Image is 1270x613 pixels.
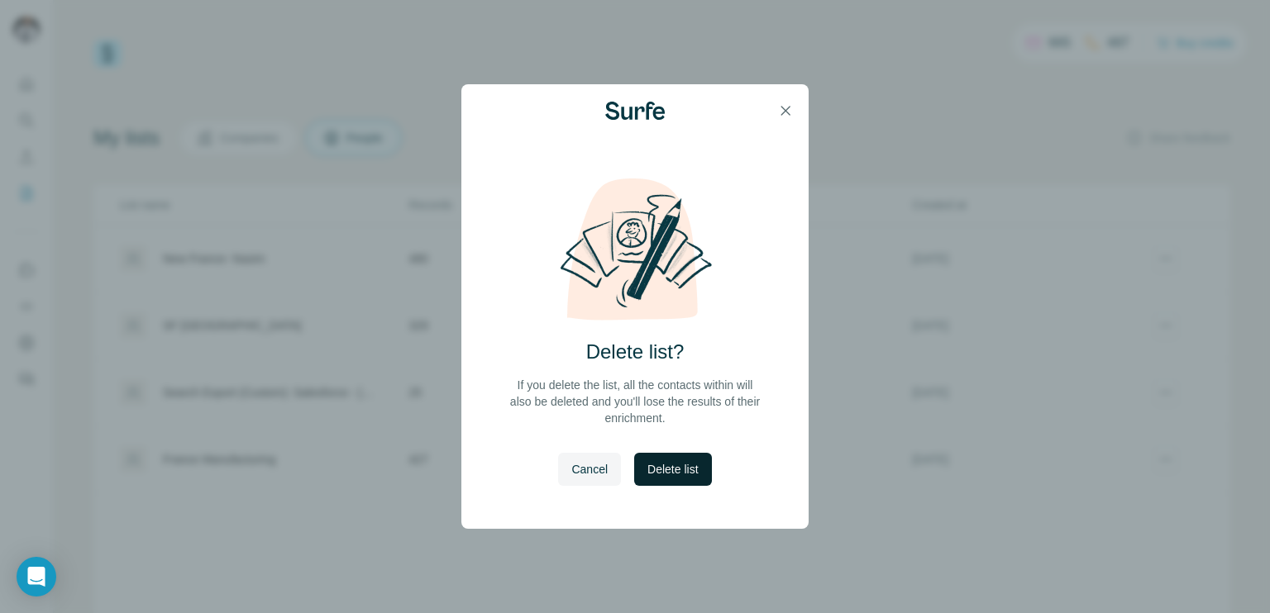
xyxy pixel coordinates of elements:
img: delete-list [542,177,728,322]
div: Open Intercom Messenger [17,557,56,596]
button: Delete list [634,453,711,486]
p: If you delete the list, all the contacts within will also be deleted and you'll lose the results ... [508,377,762,426]
img: Surfe Logo [605,102,665,120]
button: Cancel [558,453,621,486]
h2: Delete list? [586,339,685,365]
span: Cancel [571,461,608,478]
span: Delete list [647,461,698,478]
